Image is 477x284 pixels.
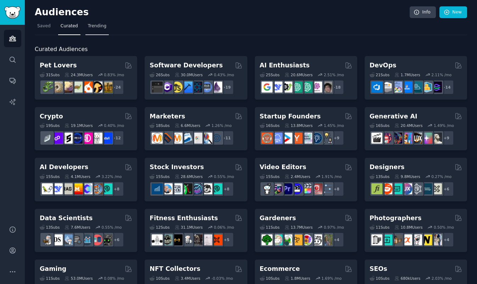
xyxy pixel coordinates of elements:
img: turtle [72,82,83,93]
img: OpenSourceAI [82,183,92,194]
div: 0.55 % /mo [214,174,234,179]
div: 11 Sub s [260,225,280,230]
span: Saved [37,23,51,29]
span: Curated [61,23,78,29]
div: + 14 [439,80,454,95]
img: Emailmarketing [181,133,192,144]
div: 2.4M Users [285,174,310,179]
div: 0.08 % /mo [104,276,124,281]
img: personaltraining [211,234,222,245]
img: PlatformEngineers [431,82,442,93]
div: 1.69 % /mo [321,276,342,281]
img: googleads [191,133,202,144]
img: bigseo [162,133,173,144]
img: AWS_Certified_Experts [381,82,392,93]
h2: Gardeners [260,214,296,223]
div: 11 Sub s [370,225,389,230]
img: vegetablegardening [262,234,273,245]
div: 53.0M Users [64,276,92,281]
div: 1.45 % /mo [324,123,344,128]
img: finalcutpro [301,183,312,194]
a: Info [410,6,436,18]
img: cockatiel [82,82,92,93]
div: 18 Sub s [150,123,169,128]
img: editors [271,183,282,194]
img: technicalanalysis [211,183,222,194]
img: OnlineMarketing [211,133,222,144]
div: 26 Sub s [150,72,169,77]
img: content_marketing [152,133,163,144]
div: 31.1M Users [175,225,203,230]
div: + 5 [219,232,234,247]
img: CryptoNews [91,133,102,144]
img: AskComputerScience [201,82,212,93]
img: typography [371,183,382,194]
img: GardeningUK [291,234,302,245]
div: 4.1M Users [64,174,90,179]
div: 10 Sub s [370,276,389,281]
div: -0.03 % /mo [212,276,233,281]
div: + 4 [329,232,344,247]
img: dividends [152,183,163,194]
img: data [101,234,112,245]
div: 0.06 % /mo [214,225,234,230]
img: premiere [281,183,292,194]
div: 13.8M Users [285,123,313,128]
img: SonyAlpha [401,234,412,245]
div: + 18 [329,80,344,95]
img: UI_Design [391,183,402,194]
img: statistics [62,234,73,245]
h2: Data Scientists [40,214,92,223]
div: + 24 [109,80,124,95]
div: 1.49 % /mo [434,123,454,128]
div: + 8 [329,182,344,196]
h2: DevOps [370,61,397,70]
img: datasets [91,234,102,245]
div: 1.91 % /mo [321,174,342,179]
div: 13 Sub s [40,225,60,230]
img: platformengineering [411,82,422,93]
img: VideoEditors [291,183,302,194]
img: reactnative [191,82,202,93]
img: MarketingResearch [201,133,212,144]
img: physicaltherapy [201,234,212,245]
div: + 4 [439,232,454,247]
img: indiehackers [301,133,312,144]
h2: Pet Lovers [40,61,77,70]
img: logodesign [381,183,392,194]
img: elixir [211,82,222,93]
h2: Designers [370,163,405,172]
h2: Video Editors [260,163,307,172]
div: 13 Sub s [370,174,389,179]
img: growmybusiness [321,133,332,144]
img: MachineLearning [42,234,53,245]
img: ballpython [52,82,63,93]
img: analytics [82,234,92,245]
img: Nikon [421,234,432,245]
h2: AI Developers [40,163,88,172]
div: 0.55 % /mo [102,225,122,230]
div: 21 Sub s [370,72,389,77]
div: + 19 [219,80,234,95]
div: + 11 [219,130,234,145]
div: + 8 [109,182,124,196]
img: StocksAndTrading [191,183,202,194]
div: 9.8M Users [394,174,420,179]
img: Forex [172,183,183,194]
div: 0.83 % /mo [104,72,124,77]
h2: Fitness Enthusiasts [150,214,218,223]
div: 0.27 % /mo [431,174,451,179]
div: 12 Sub s [150,225,169,230]
div: 2.03 % /mo [432,276,452,281]
img: FluxAI [411,133,422,144]
img: SavageGarden [281,234,292,245]
img: dalle2 [381,133,392,144]
div: + 6 [109,232,124,247]
img: llmops [91,183,102,194]
div: 25 Sub s [260,72,280,77]
div: 15 Sub s [260,174,280,179]
div: 28.6M Users [175,174,203,179]
a: Saved [35,21,53,35]
img: ycombinator [291,133,302,144]
img: GYM [152,234,163,245]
